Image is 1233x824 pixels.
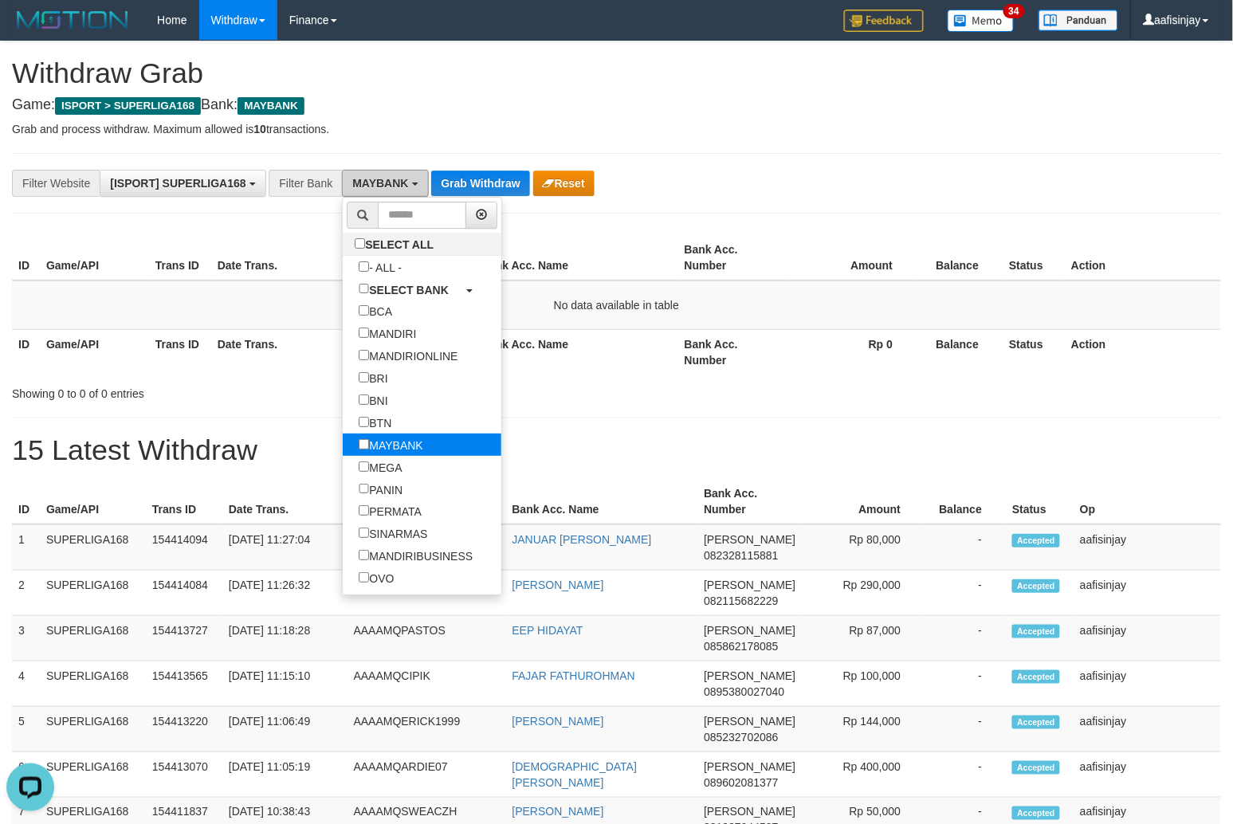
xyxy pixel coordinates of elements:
div: Filter Website [12,170,100,197]
a: JANUAR [PERSON_NAME] [512,533,652,546]
img: panduan.png [1039,10,1118,31]
td: AAAAMQARDIE07 [348,752,506,798]
label: MAYBANK [343,434,438,456]
td: aafisinjay [1074,707,1221,752]
td: 154413220 [146,707,222,752]
th: Amount [787,235,917,281]
a: [PERSON_NAME] [512,715,604,728]
td: SUPERLIGA168 [40,524,146,571]
div: Filter Bank [269,170,342,197]
label: BTN [343,411,407,434]
img: MOTION_logo.png [12,8,133,32]
span: [PERSON_NAME] [704,533,795,546]
a: [PERSON_NAME] [512,806,604,818]
span: [PERSON_NAME] [704,669,795,682]
td: aafisinjay [1074,571,1221,616]
strong: 10 [253,123,266,135]
b: SELECT BANK [369,283,449,296]
label: MANDIRIBUSINESS [343,544,489,567]
input: SELECT ALL [355,238,365,249]
td: 154414084 [146,571,222,616]
label: MANDIRI [343,322,432,344]
span: Copy 082115682229 to clipboard [704,594,778,607]
td: 6 [12,752,40,798]
td: 1 [12,524,40,571]
span: Accepted [1012,534,1060,547]
th: Status [1003,329,1065,375]
td: [DATE] 11:18:28 [222,616,348,661]
input: - ALL - [359,261,369,272]
td: - [925,707,1006,752]
th: Trans ID [146,479,222,524]
label: PANIN [343,478,418,500]
span: [PERSON_NAME] [704,624,795,637]
span: [PERSON_NAME] [704,806,795,818]
input: MAYBANK [359,439,369,449]
td: No data available in table [12,281,1221,330]
td: SUPERLIGA168 [40,707,146,752]
th: Status [1006,479,1074,524]
input: MEGA [359,461,369,472]
a: EEP HIDAYAT [512,624,583,637]
span: Accepted [1012,761,1060,775]
img: Feedback.jpg [844,10,924,32]
td: Rp 87,000 [803,616,925,661]
span: Copy 0895380027040 to clipboard [704,685,784,698]
input: MANDIRI [359,328,369,338]
th: Date Trans. [211,329,344,375]
span: ISPORT > SUPERLIGA168 [55,97,201,115]
td: [DATE] 11:26:32 [222,571,348,616]
th: Bank Acc. Number [697,479,802,524]
td: 5 [12,707,40,752]
td: [DATE] 11:06:49 [222,707,348,752]
label: SELECT ALL [343,233,450,255]
label: PERMATA [343,500,438,522]
input: BRI [359,372,369,383]
label: OVO [343,567,410,589]
th: Bank Acc. Name [475,235,678,281]
div: Showing 0 to 0 of 0 entries [12,379,502,402]
span: Accepted [1012,670,1060,684]
label: BNI [343,389,403,411]
th: Balance [917,235,1003,281]
input: SINARMAS [359,528,369,538]
span: Copy 085232702086 to clipboard [704,731,778,744]
input: MANDIRIONLINE [359,350,369,360]
label: MANDIRIONLINE [343,344,473,367]
td: aafisinjay [1074,752,1221,798]
td: - [925,661,1006,707]
h1: Withdraw Grab [12,57,1221,89]
label: GOPAY [343,589,423,611]
td: aafisinjay [1074,524,1221,571]
td: 154413565 [146,661,222,707]
button: [ISPORT] SUPERLIGA168 [100,170,265,197]
th: Balance [917,329,1003,375]
td: AAAAMQPASTOS [348,616,506,661]
h1: 15 Latest Withdraw [12,434,1221,466]
button: Reset [533,171,595,196]
th: Bank Acc. Name [506,479,698,524]
td: [DATE] 11:27:04 [222,524,348,571]
th: ID [12,329,40,375]
th: Game/API [40,329,149,375]
td: aafisinjay [1074,661,1221,707]
th: Action [1065,329,1221,375]
td: Rp 144,000 [803,707,925,752]
th: Amount [803,479,925,524]
td: - [925,524,1006,571]
span: Copy 089602081377 to clipboard [704,776,778,789]
a: FAJAR FATHUROHMAN [512,669,636,682]
span: Accepted [1012,716,1060,729]
input: BNI [359,394,369,405]
span: Accepted [1012,806,1060,820]
p: Grab and process withdraw. Maximum allowed is transactions. [12,121,1221,137]
span: [PERSON_NAME] [704,760,795,773]
td: 154414094 [146,524,222,571]
td: 4 [12,661,40,707]
input: BTN [359,417,369,427]
h4: Game: Bank: [12,97,1221,113]
input: BCA [359,305,369,316]
span: Copy 082328115881 to clipboard [704,549,778,562]
th: Game/API [40,479,146,524]
th: Status [1003,235,1065,281]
